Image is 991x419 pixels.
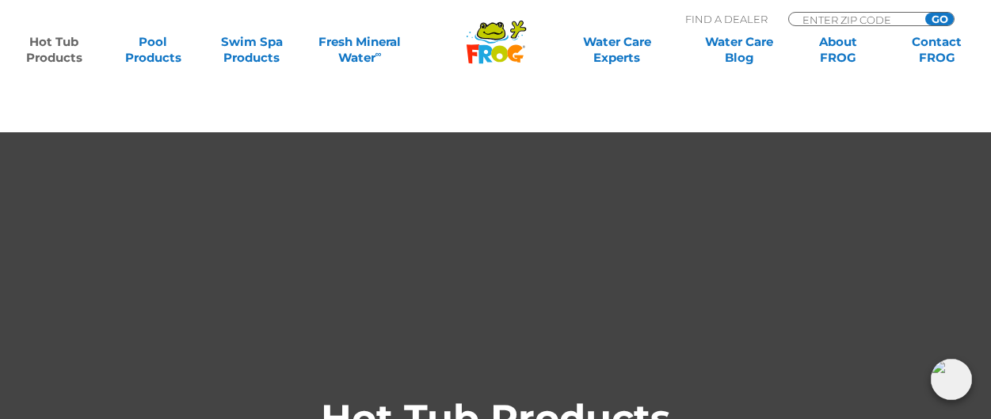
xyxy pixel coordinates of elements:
a: AboutFROG [800,34,877,66]
input: Zip Code Form [801,13,908,26]
a: Swim SpaProducts [213,34,290,66]
img: openIcon [931,359,972,400]
a: Water CareBlog [701,34,778,66]
input: GO [925,13,954,25]
a: Hot TubProducts [16,34,93,66]
a: Water CareExperts [555,34,679,66]
a: ContactFROG [898,34,975,66]
a: Fresh MineralWater∞ [312,34,408,66]
sup: ∞ [375,48,382,59]
a: PoolProducts [115,34,192,66]
p: Find A Dealer [685,12,768,26]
